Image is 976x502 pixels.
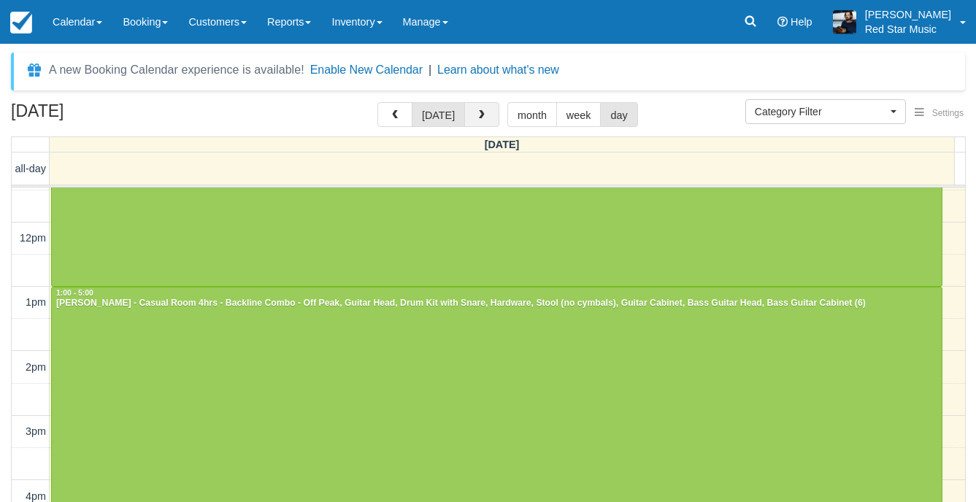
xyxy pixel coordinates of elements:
[777,17,788,27] i: Help
[745,99,906,124] button: Category Filter
[26,296,46,308] span: 1pm
[600,102,637,127] button: day
[26,361,46,373] span: 2pm
[437,63,559,76] a: Learn about what's new
[833,10,856,34] img: A1
[932,108,964,118] span: Settings
[755,104,887,119] span: Category Filter
[49,61,304,79] div: A new Booking Calendar experience is available!
[55,298,938,309] div: [PERSON_NAME] - Casual Room 4hrs - Backline Combo - Off Peak, Guitar Head, Drum Kit with Snare, H...
[56,289,93,297] span: 1:00 - 5:00
[865,7,951,22] p: [PERSON_NAME]
[20,232,46,244] span: 12pm
[507,102,557,127] button: month
[906,103,972,124] button: Settings
[26,490,46,502] span: 4pm
[26,425,46,437] span: 3pm
[310,63,423,77] button: Enable New Calendar
[429,63,431,76] span: |
[412,102,465,127] button: [DATE]
[10,12,32,34] img: checkfront-main-nav-mini-logo.png
[485,139,520,150] span: [DATE]
[791,16,812,28] span: Help
[15,163,46,174] span: all-day
[865,22,951,36] p: Red Star Music
[11,102,196,129] h2: [DATE]
[556,102,602,127] button: week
